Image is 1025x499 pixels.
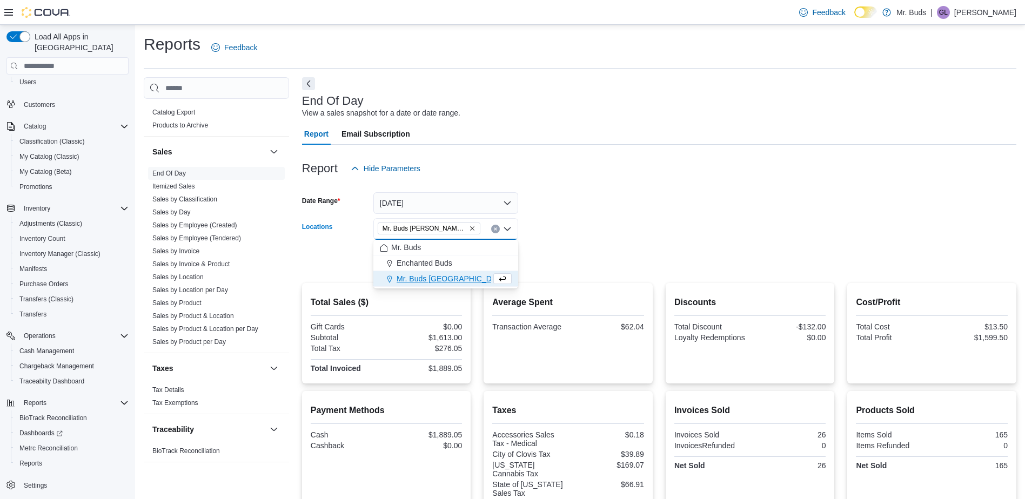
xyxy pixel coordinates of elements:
[152,325,258,333] span: Sales by Product & Location per Day
[674,430,748,439] div: Invoices Sold
[19,329,60,342] button: Operations
[15,345,78,358] a: Cash Management
[934,322,1008,331] div: $13.50
[954,6,1016,19] p: [PERSON_NAME]
[15,375,89,388] a: Traceabilty Dashboard
[267,145,280,158] button: Sales
[15,135,129,148] span: Classification (Classic)
[492,450,566,458] div: City of Clovis Tax
[267,423,280,436] button: Traceability
[19,429,63,437] span: Dashboards
[152,273,204,281] a: Sales by Location
[152,121,208,130] span: Products to Archive
[24,204,50,213] span: Inventory
[856,430,929,439] div: Items Sold
[11,231,133,246] button: Inventory Count
[15,278,129,291] span: Purchase Orders
[19,396,51,409] button: Reports
[397,258,452,268] span: Enchanted Buds
[24,481,47,490] span: Settings
[15,457,129,470] span: Reports
[571,480,644,489] div: $66.91
[19,183,52,191] span: Promotions
[492,296,644,309] h2: Average Spent
[11,441,133,456] button: Metrc Reconciliation
[571,450,644,458] div: $39.89
[378,222,480,234] span: Mr. Buds Norris St
[144,106,289,136] div: Products
[341,123,410,145] span: Email Subscription
[15,375,129,388] span: Traceabilty Dashboard
[152,183,195,190] a: Itemized Sales
[752,322,826,331] div: -$132.00
[19,295,73,304] span: Transfers (Classic)
[152,122,208,129] a: Products to Archive
[388,333,462,342] div: $1,613.00
[152,109,195,116] a: Catalog Export
[19,377,84,386] span: Traceabilty Dashboard
[674,441,748,450] div: InvoicesRefunded
[391,242,421,253] span: Mr. Buds
[15,76,41,89] a: Users
[152,260,230,268] span: Sales by Invoice & Product
[503,225,512,233] button: Close list of options
[15,232,129,245] span: Inventory Count
[19,202,55,215] button: Inventory
[15,232,70,245] a: Inventory Count
[311,322,384,331] div: Gift Cards
[311,441,384,450] div: Cashback
[11,75,133,90] button: Users
[152,399,198,407] a: Tax Exemptions
[311,404,463,417] h2: Payment Methods
[930,6,933,19] p: |
[152,338,226,346] span: Sales by Product per Day
[19,396,129,409] span: Reports
[2,477,133,493] button: Settings
[152,247,199,255] a: Sales by Invoice
[144,444,289,462] div: Traceability
[15,457,46,470] a: Reports
[15,247,105,260] a: Inventory Manager (Classic)
[152,447,220,455] a: BioTrack Reconciliation
[304,123,329,145] span: Report
[397,273,507,284] span: Mr. Buds [GEOGRAPHIC_DATA]
[152,363,173,374] h3: Taxes
[144,33,200,55] h1: Reports
[2,119,133,134] button: Catalog
[571,461,644,469] div: $169.07
[15,293,129,306] span: Transfers (Classic)
[383,223,467,234] span: Mr. Buds [PERSON_NAME] St
[152,108,195,117] span: Catalog Export
[152,424,194,435] h3: Traceability
[22,7,70,18] img: Cova
[674,404,826,417] h2: Invoices Sold
[24,399,46,407] span: Reports
[152,299,202,307] a: Sales by Product
[11,426,133,441] a: Dashboards
[15,180,129,193] span: Promotions
[19,265,47,273] span: Manifests
[11,374,133,389] button: Traceabilty Dashboard
[674,296,826,309] h2: Discounts
[346,158,425,179] button: Hide Parameters
[752,461,826,470] div: 26
[11,410,133,426] button: BioTrack Reconciliation
[19,97,129,111] span: Customers
[11,179,133,194] button: Promotions
[15,308,129,321] span: Transfers
[15,360,98,373] a: Chargeback Management
[492,322,566,331] div: Transaction Average
[15,360,129,373] span: Chargeback Management
[152,424,265,435] button: Traceability
[373,271,518,287] button: Mr. Buds [GEOGRAPHIC_DATA]
[152,234,241,242] a: Sales by Employee (Tendered)
[19,362,94,370] span: Chargeback Management
[11,343,133,359] button: Cash Management
[11,216,133,231] button: Adjustments (Classic)
[15,412,129,424] span: BioTrack Reconciliation
[19,234,65,243] span: Inventory Count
